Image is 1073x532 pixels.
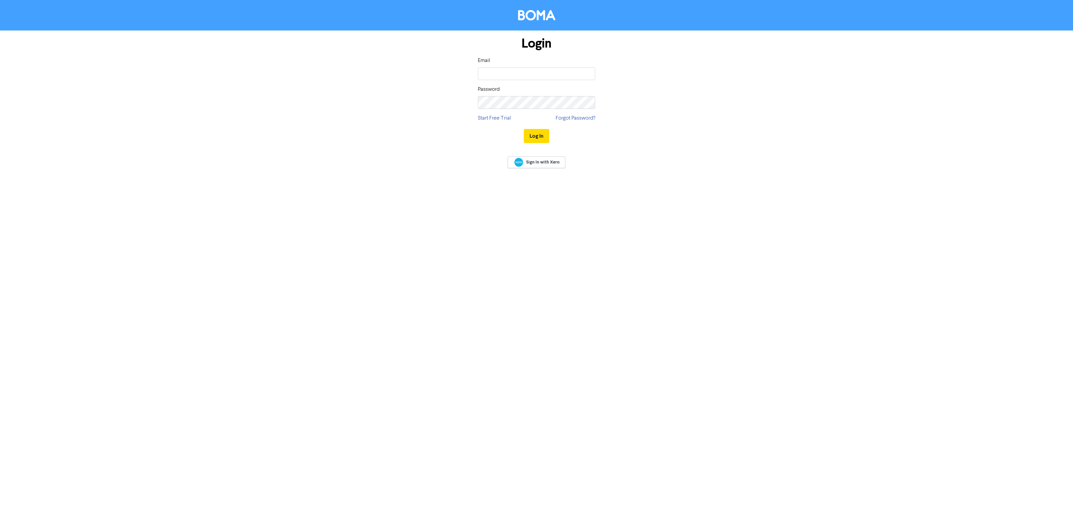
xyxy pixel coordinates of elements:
[478,114,511,122] a: Start Free Trial
[518,10,555,20] img: BOMA Logo
[478,85,500,93] label: Password
[514,158,523,167] img: Xero logo
[524,129,549,143] button: Log In
[526,159,560,165] span: Sign In with Xero
[556,114,595,122] a: Forgot Password?
[478,57,490,65] label: Email
[508,156,565,168] a: Sign In with Xero
[478,36,595,51] h1: Login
